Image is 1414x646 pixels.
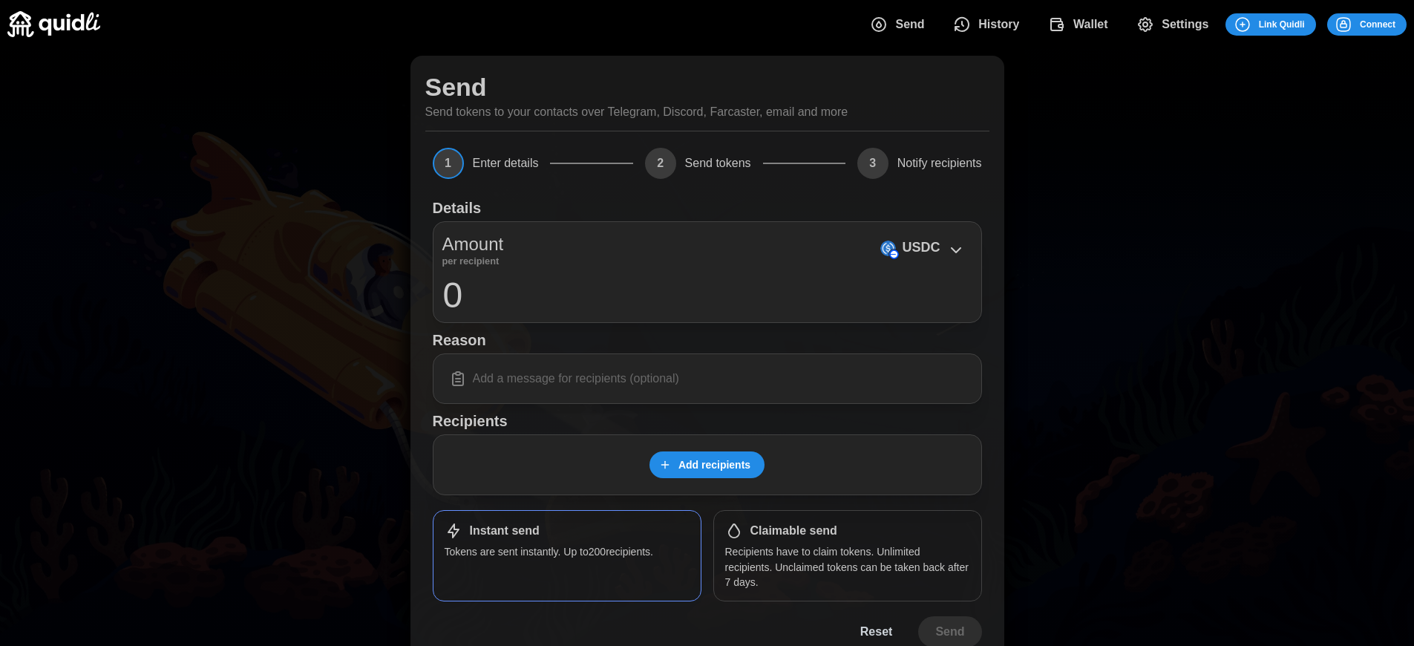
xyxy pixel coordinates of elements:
img: USDC (on Base) [880,241,896,256]
span: Connect [1360,14,1395,35]
span: Settings [1162,10,1208,39]
h1: Claimable send [750,523,837,539]
button: 2Send tokens [645,148,751,179]
span: Link Quidli [1259,14,1305,35]
button: History [942,9,1037,40]
h1: Reason [433,330,982,350]
img: Quidli [7,11,100,37]
span: 1 [433,148,464,179]
button: Connect [1327,13,1407,36]
span: 2 [645,148,676,179]
input: 0 [442,276,972,313]
p: per recipient [442,258,504,265]
button: Wallet [1036,9,1125,40]
span: Notify recipients [897,157,982,169]
button: Add recipients [649,451,765,478]
p: Amount [442,231,504,258]
span: Send [895,10,924,39]
span: Enter details [473,157,539,169]
button: 1Enter details [433,148,539,179]
h1: Instant send [470,523,540,539]
p: USDC [902,237,940,258]
button: 3Notify recipients [857,148,982,179]
input: Add a message for recipients (optional) [442,363,972,394]
h1: Details [433,198,482,218]
p: Recipients have to claim tokens. Unlimited recipients. Unclaimed tokens can be taken back after 7... [725,544,970,590]
p: Tokens are sent instantly. Up to 200 recipients. [445,544,690,559]
span: History [978,10,1019,39]
h1: Recipients [433,411,982,431]
button: Settings [1125,9,1226,40]
h1: Send [425,71,487,103]
span: Send tokens [685,157,751,169]
span: Wallet [1073,10,1108,39]
span: Add recipients [678,452,750,477]
p: Send tokens to your contacts over Telegram, Discord, Farcaster, email and more [425,103,848,122]
button: Link Quidli [1225,13,1315,36]
span: 3 [857,148,888,179]
button: Send [859,9,942,40]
